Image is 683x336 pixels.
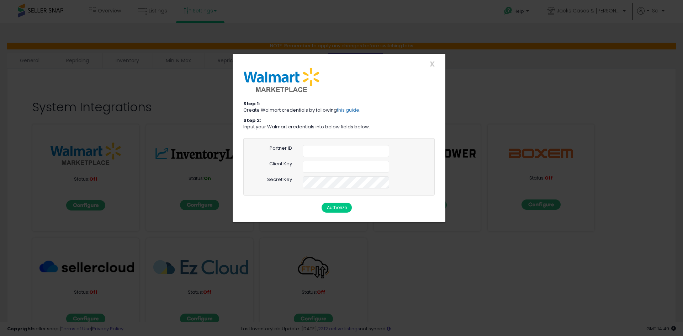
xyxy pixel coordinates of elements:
[243,68,320,92] img: Walmart Logo
[430,59,435,69] span: X
[337,107,360,113] a: this guide.
[243,107,435,114] p: Create Walmart credentials by following
[322,203,352,213] button: Authorize
[270,145,292,152] label: Partner ID
[243,117,261,124] strong: Step 2:
[267,176,292,183] label: Secret Key
[243,100,260,107] strong: Step 1:
[269,161,292,167] label: Client Key
[243,124,435,130] p: Input your Walmart credentials into below fields below.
